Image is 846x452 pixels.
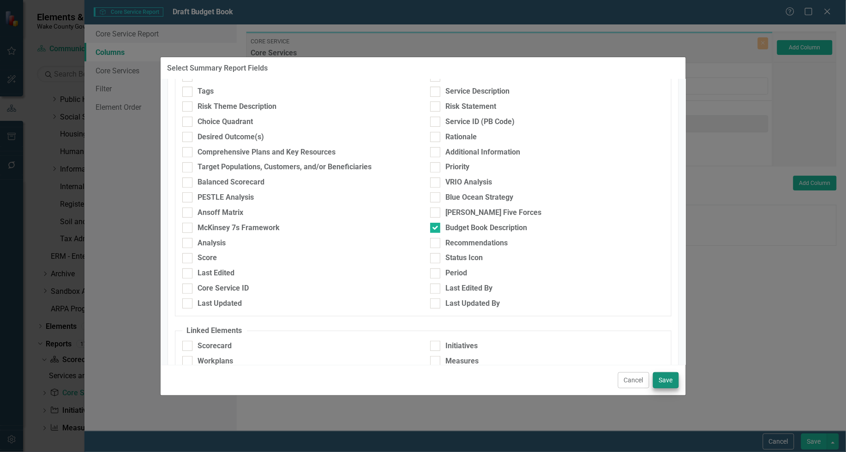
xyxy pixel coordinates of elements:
div: Last Updated [198,298,242,309]
div: Service Description [446,86,510,97]
div: Period [446,268,468,279]
div: Status Icon [446,253,483,263]
div: Last Edited By [446,283,493,294]
div: Risk Theme Description [198,101,277,112]
button: Save [653,372,679,388]
div: Choice Quadrant [198,117,253,127]
div: Risk Statement [446,101,497,112]
div: Select Summary Report Fields [168,64,268,72]
div: PESTLE Analysis [198,192,254,203]
div: Desired Outcome(s) [198,132,264,143]
div: Measures [446,356,479,367]
legend: Linked Elements [182,326,247,336]
div: Budget Book Description [446,223,528,233]
div: Initiatives [446,341,478,351]
div: [PERSON_NAME] Five Forces [446,208,542,218]
div: Service ID (PB Code) [446,117,515,127]
div: Balanced Scorecard [198,177,265,188]
div: Blue Ocean Strategy [446,192,514,203]
button: Cancel [618,372,649,388]
div: Scorecard [198,341,232,351]
div: Score [198,253,217,263]
div: Analysis [198,238,226,249]
div: Last Updated By [446,298,500,309]
div: McKinsey 7s Framework [198,223,280,233]
div: Workplans [198,356,234,367]
div: VRIO Analysis [446,177,492,188]
div: Ansoff Matrix [198,208,244,218]
div: Comprehensive Plans and Key Resources [198,147,336,158]
div: Tags [198,86,214,97]
div: Priority [446,162,470,172]
div: Recommendations [446,238,508,249]
div: Last Edited [198,268,235,279]
div: Target Populations, Customers, and/or Beneficiaries [198,162,372,172]
div: Rationale [446,132,477,143]
div: Core Service ID [198,283,249,294]
div: Additional Information [446,147,521,158]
